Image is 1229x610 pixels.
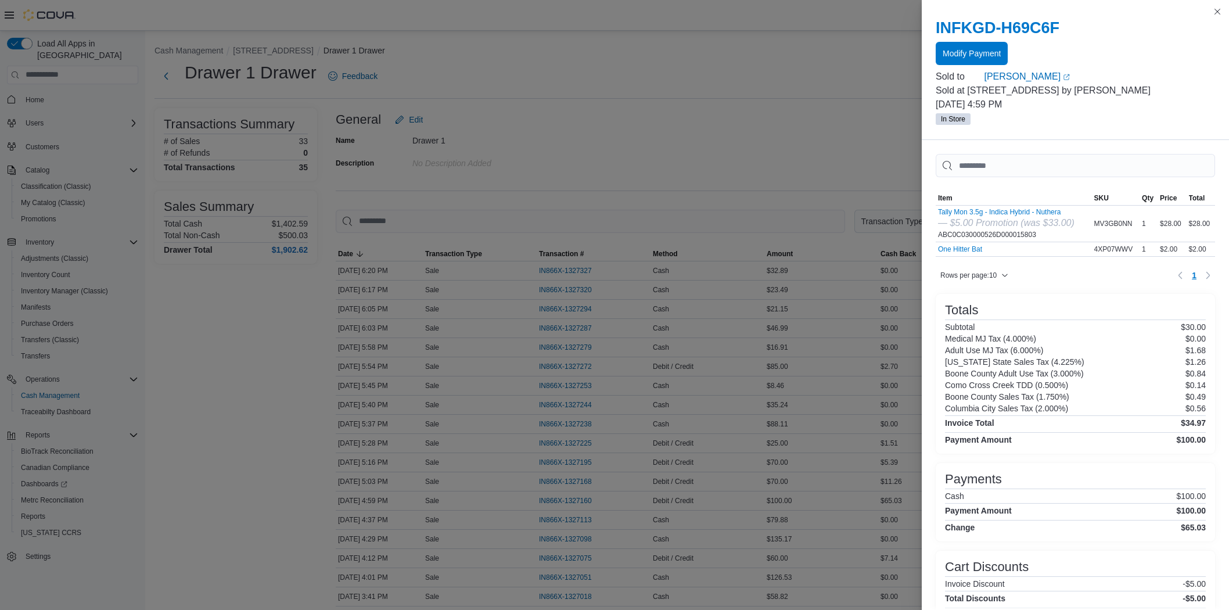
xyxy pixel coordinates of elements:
h6: Columbia City Sales Tax (2.000%) [945,404,1068,413]
button: Previous page [1173,268,1187,282]
a: [PERSON_NAME]External link [984,70,1216,84]
button: Next page [1201,268,1215,282]
button: Close this dialog [1210,5,1224,19]
h6: Invoice Discount [945,579,1005,589]
ul: Pagination for table: MemoryTable from EuiInMemoryTable [1187,266,1201,285]
h3: Totals [945,303,978,317]
div: $28.00 [1187,217,1215,231]
span: MV3GB0NN [1094,219,1133,228]
h4: $65.03 [1181,523,1206,532]
span: Qty [1142,193,1153,203]
button: Page 1 of 1 [1187,266,1201,285]
span: Rows per page : 10 [940,271,997,280]
h4: Total Discounts [945,594,1005,603]
p: [DATE] 4:59 PM [936,98,1215,112]
h4: Invoice Total [945,418,994,428]
h4: $100.00 [1176,506,1206,515]
button: Total [1187,191,1215,205]
div: Sold to [936,70,982,84]
h3: Cart Discounts [945,560,1029,574]
h3: Payments [945,472,1002,486]
p: $0.84 [1185,369,1206,378]
span: 4XP07WWV [1094,245,1133,254]
p: -$5.00 [1183,579,1206,589]
div: $2.00 [1187,242,1215,256]
h4: Payment Amount [945,435,1012,444]
button: Price [1158,191,1186,205]
h6: Boone County Sales Tax (1.750%) [945,392,1069,401]
p: Sold at [STREET_ADDRESS] by [PERSON_NAME] [936,84,1215,98]
div: ABC0C030000526D000015803 [938,208,1075,239]
h6: Cash [945,491,964,501]
h4: $34.97 [1181,418,1206,428]
div: 1 [1140,242,1158,256]
nav: Pagination for table: MemoryTable from EuiInMemoryTable [1173,266,1215,285]
div: 1 [1140,217,1158,231]
h6: Como Cross Creek TDD (0.500%) [945,381,1068,390]
button: Tally Mon 3.5g - Indica Hybrid - Nuthera [938,208,1075,216]
p: $1.26 [1185,357,1206,367]
p: $1.68 [1185,346,1206,355]
p: $100.00 [1176,491,1206,501]
p: $30.00 [1181,322,1206,332]
h6: Medical MJ Tax (4.000%) [945,334,1036,343]
input: This is a search bar. As you type, the results lower in the page will automatically filter. [936,154,1215,177]
p: $0.49 [1185,392,1206,401]
svg: External link [1063,74,1070,81]
button: One Hitter Bat [938,245,982,253]
span: SKU [1094,193,1109,203]
h6: Subtotal [945,322,975,332]
button: Modify Payment [936,42,1008,65]
div: $28.00 [1158,217,1186,231]
h4: -$5.00 [1183,594,1206,603]
h6: Boone County Adult Use Tax (3.000%) [945,369,1084,378]
button: Qty [1140,191,1158,205]
h6: [US_STATE] State Sales Tax (4.225%) [945,357,1084,367]
button: Item [936,191,1092,205]
span: 1 [1192,270,1196,281]
span: Total [1189,193,1205,203]
button: SKU [1092,191,1140,205]
div: — $5.00 Promotion (was $33.00) [938,216,1075,230]
span: In Store [936,113,971,125]
p: $0.56 [1185,404,1206,413]
span: In Store [941,114,965,124]
h4: $100.00 [1176,435,1206,444]
span: Item [938,193,953,203]
h4: Payment Amount [945,506,1012,515]
span: Price [1160,193,1177,203]
h4: Change [945,523,975,532]
p: $0.00 [1185,334,1206,343]
span: Modify Payment [943,48,1001,59]
div: $2.00 [1158,242,1186,256]
h2: INFKGD-H69C6F [936,19,1215,37]
p: $0.14 [1185,381,1206,390]
h6: Adult Use MJ Tax (6.000%) [945,346,1043,355]
button: Rows per page:10 [936,268,1013,282]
